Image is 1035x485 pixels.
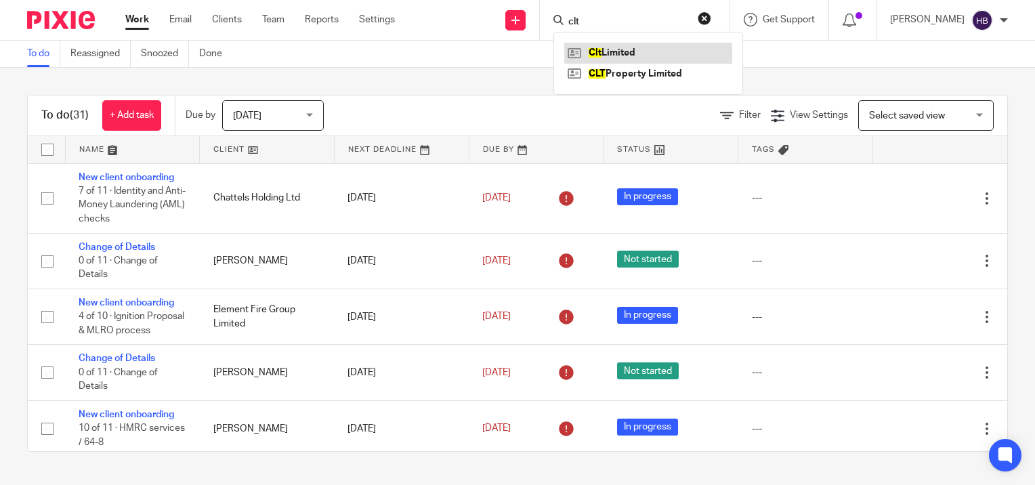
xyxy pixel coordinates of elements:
[752,422,860,436] div: ---
[334,289,469,345] td: [DATE]
[79,368,158,392] span: 0 of 11 · Change of Details
[482,424,511,434] span: [DATE]
[70,41,131,67] a: Reassigned
[482,256,511,266] span: [DATE]
[70,110,89,121] span: (31)
[27,11,95,29] img: Pixie
[617,362,679,379] span: Not started
[41,108,89,123] h1: To do
[482,312,511,322] span: [DATE]
[763,15,815,24] span: Get Support
[79,256,158,280] span: 0 of 11 · Change of Details
[752,366,860,379] div: ---
[200,163,335,233] td: Chattels Holding Ltd
[334,400,469,456] td: [DATE]
[567,16,689,28] input: Search
[752,310,860,324] div: ---
[186,108,215,122] p: Due by
[617,251,679,268] span: Not started
[79,424,185,448] span: 10 of 11 · HMRC services / 64-8
[199,41,232,67] a: Done
[334,345,469,400] td: [DATE]
[739,110,761,120] span: Filter
[334,163,469,233] td: [DATE]
[359,13,395,26] a: Settings
[125,13,149,26] a: Work
[102,100,161,131] a: + Add task
[233,111,261,121] span: [DATE]
[141,41,189,67] a: Snoozed
[752,254,860,268] div: ---
[752,146,775,153] span: Tags
[482,193,511,203] span: [DATE]
[971,9,993,31] img: svg%3E
[869,111,945,121] span: Select saved view
[79,242,155,252] a: Change of Details
[334,233,469,289] td: [DATE]
[169,13,192,26] a: Email
[698,12,711,25] button: Clear
[482,368,511,377] span: [DATE]
[617,188,678,205] span: In progress
[79,173,174,182] a: New client onboarding
[752,191,860,205] div: ---
[617,419,678,436] span: In progress
[27,41,60,67] a: To do
[262,13,284,26] a: Team
[200,345,335,400] td: [PERSON_NAME]
[200,233,335,289] td: [PERSON_NAME]
[790,110,848,120] span: View Settings
[79,298,174,308] a: New client onboarding
[305,13,339,26] a: Reports
[200,289,335,345] td: Element Fire Group Limited
[890,13,965,26] p: [PERSON_NAME]
[617,307,678,324] span: In progress
[79,354,155,363] a: Change of Details
[79,410,174,419] a: New client onboarding
[79,312,184,336] span: 4 of 10 · Ignition Proposal & MLRO process
[200,400,335,456] td: [PERSON_NAME]
[79,186,186,224] span: 7 of 11 · Identity and Anti-Money Laundering (AML) checks
[212,13,242,26] a: Clients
